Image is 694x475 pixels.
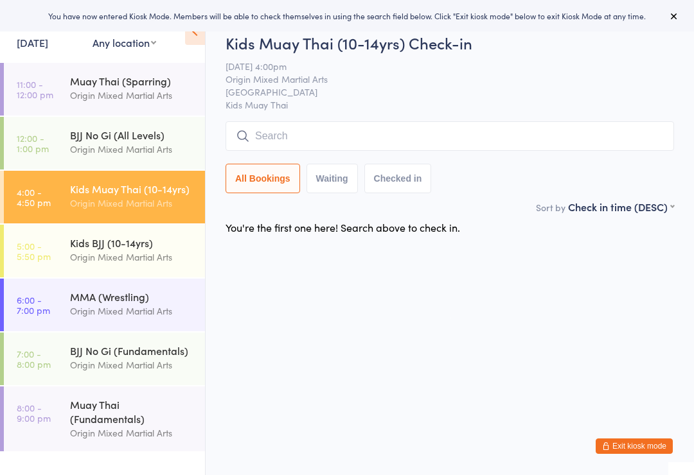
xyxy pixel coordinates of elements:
div: BJJ No Gi (Fundamentals) [70,343,194,358]
time: 7:00 - 8:00 pm [17,349,51,369]
a: 11:00 -12:00 pmMuay Thai (Sparring)Origin Mixed Martial Arts [4,63,205,116]
div: Origin Mixed Martial Arts [70,88,194,103]
div: Origin Mixed Martial Arts [70,142,194,157]
a: 6:00 -7:00 pmMMA (Wrestling)Origin Mixed Martial Arts [4,279,205,331]
time: 12:00 - 1:00 pm [17,133,49,153]
div: You're the first one here! Search above to check in. [226,220,460,234]
div: Origin Mixed Martial Arts [70,358,194,372]
span: [GEOGRAPHIC_DATA] [226,85,654,98]
div: Muay Thai (Fundamentals) [70,397,194,426]
div: MMA (Wrestling) [70,289,194,304]
button: Waiting [307,164,358,193]
input: Search [226,121,674,151]
div: Any location [93,35,156,49]
time: 6:00 - 7:00 pm [17,295,50,315]
div: Origin Mixed Martial Arts [70,250,194,264]
span: Origin Mixed Martial Arts [226,73,654,85]
a: 5:00 -5:50 pmKids BJJ (10-14yrs)Origin Mixed Martial Arts [4,225,205,277]
div: Check in time (DESC) [568,200,674,214]
div: Origin Mixed Martial Arts [70,304,194,318]
a: 12:00 -1:00 pmBJJ No Gi (All Levels)Origin Mixed Martial Arts [4,117,205,169]
div: Origin Mixed Martial Arts [70,196,194,211]
span: [DATE] 4:00pm [226,60,654,73]
time: 4:00 - 4:50 pm [17,187,51,207]
div: You have now entered Kiosk Mode. Members will be able to check themselves in using the search fie... [21,10,673,21]
span: Kids Muay Thai [226,98,674,111]
a: 4:00 -4:50 pmKids Muay Thai (10-14yrs)Origin Mixed Martial Arts [4,171,205,223]
time: 5:00 - 5:50 pm [17,241,51,261]
label: Sort by [536,201,565,214]
div: Muay Thai (Sparring) [70,74,194,88]
a: 8:00 -9:00 pmMuay Thai (Fundamentals)Origin Mixed Martial Arts [4,386,205,451]
div: Origin Mixed Martial Arts [70,426,194,440]
time: 11:00 - 12:00 pm [17,79,53,99]
div: Kids BJJ (10-14yrs) [70,236,194,250]
button: Exit kiosk mode [596,438,673,454]
time: 8:00 - 9:00 pm [17,402,51,423]
button: All Bookings [226,164,300,193]
a: [DATE] [17,35,48,49]
h2: Kids Muay Thai (10-14yrs) Check-in [226,32,674,53]
div: Kids Muay Thai (10-14yrs) [70,182,194,196]
button: Checked in [364,164,432,193]
div: BJJ No Gi (All Levels) [70,128,194,142]
a: 7:00 -8:00 pmBJJ No Gi (Fundamentals)Origin Mixed Martial Arts [4,332,205,385]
